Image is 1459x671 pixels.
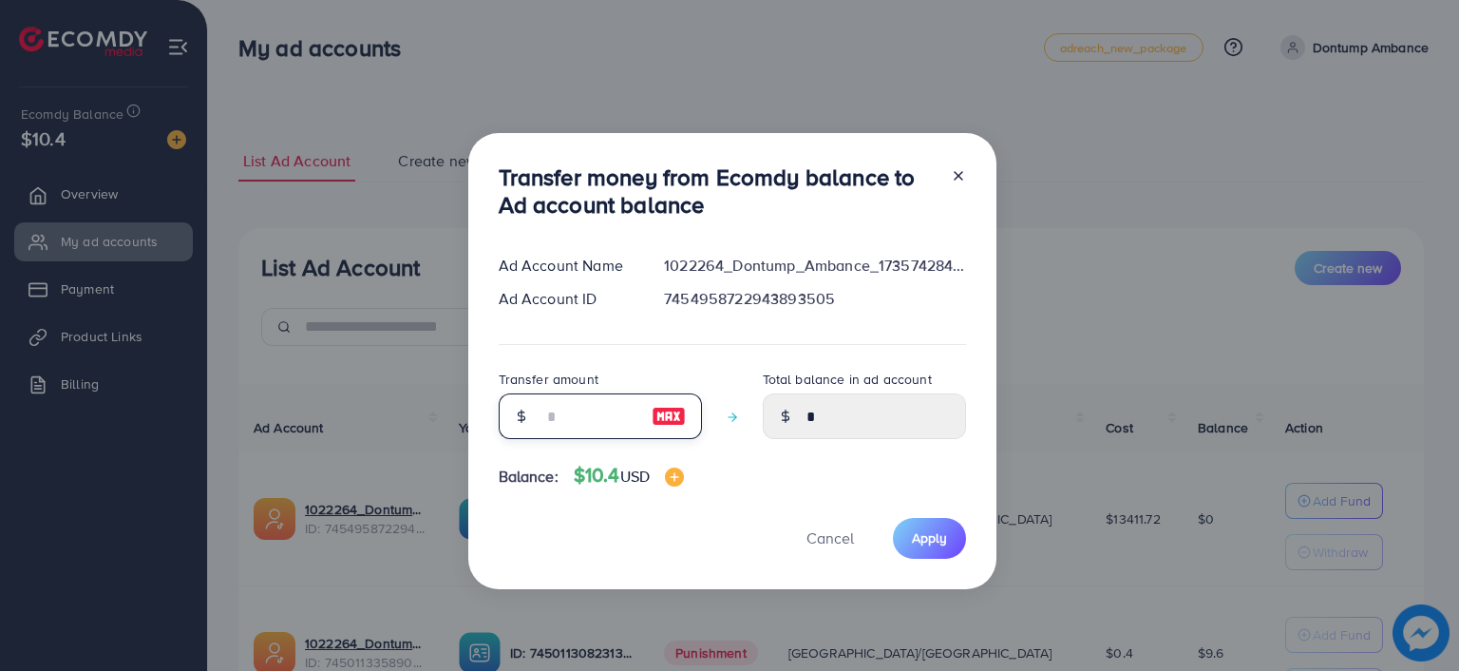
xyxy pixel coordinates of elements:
button: Cancel [783,518,878,559]
img: image [665,468,684,487]
label: Transfer amount [499,370,598,389]
div: 7454958722943893505 [649,288,980,310]
span: Balance: [499,466,559,488]
button: Apply [893,518,966,559]
h3: Transfer money from Ecomdy balance to Ad account balance [499,163,936,219]
h4: $10.4 [574,464,684,488]
span: USD [620,466,650,487]
img: image [652,405,686,428]
div: Ad Account ID [483,288,650,310]
div: Ad Account Name [483,255,650,277]
div: 1022264_Dontump_Ambance_1735742847027 [649,255,980,277]
span: Apply [912,528,947,547]
span: Cancel [806,527,854,548]
label: Total balance in ad account [763,370,932,389]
